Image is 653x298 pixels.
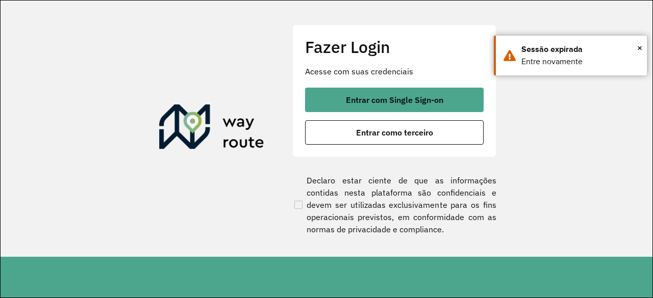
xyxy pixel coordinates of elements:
[305,37,484,57] h2: Fazer Login
[637,40,642,56] span: ×
[305,88,484,112] button: button
[305,65,484,77] p: Acesse com suas credenciais
[521,43,639,56] div: Sessão expirada
[292,174,496,235] label: Declaro estar ciente de que as informações contidas nesta plataforma são confidenciais e devem se...
[521,56,639,68] div: Entre novamente
[159,104,264,153] img: Roteirizador AmbevTech
[637,40,642,56] button: Close
[305,120,484,145] button: button
[346,96,443,104] span: Entrar com Single Sign-on
[356,128,433,137] span: Entrar como terceiro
